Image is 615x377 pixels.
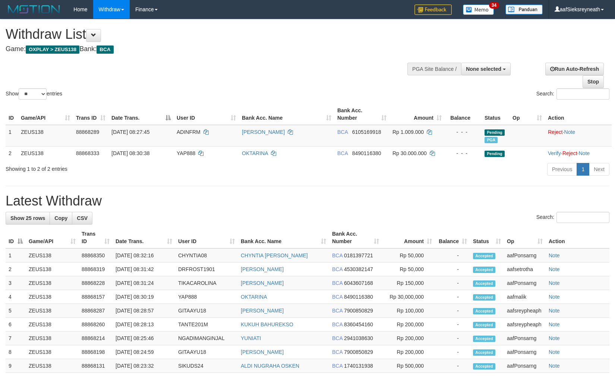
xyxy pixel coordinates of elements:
[175,227,238,248] th: User ID: activate to sort column ascending
[549,294,560,300] a: Note
[241,335,261,341] a: YUNIATI
[6,248,26,263] td: 1
[113,290,175,304] td: [DATE] 08:30:19
[26,318,79,332] td: ZEUS138
[332,308,343,314] span: BCA
[473,280,495,287] span: Accepted
[504,345,546,359] td: aafPonsarng
[50,212,72,224] a: Copy
[26,45,79,54] span: OXPLAY > ZEUS138
[77,215,88,221] span: CSV
[329,227,382,248] th: Bank Acc. Number: activate to sort column ascending
[435,332,470,345] td: -
[19,88,47,100] select: Showentries
[26,290,79,304] td: ZEUS138
[6,45,403,53] h4: Game: Bank:
[26,227,79,248] th: Game/API: activate to sort column ascending
[344,280,373,286] span: Copy 6043607168 to clipboard
[578,150,590,156] a: Note
[175,318,238,332] td: TANTE201M
[10,215,45,221] span: Show 25 rows
[113,332,175,345] td: [DATE] 08:25:46
[556,212,609,223] input: Search:
[79,318,113,332] td: 88868260
[549,349,560,355] a: Note
[26,304,79,318] td: ZEUS138
[463,4,494,15] img: Button%20Memo.svg
[242,150,268,156] a: OKTARINA
[337,150,348,156] span: BCA
[54,215,67,221] span: Copy
[485,137,498,143] span: Marked by aaftanly
[332,280,343,286] span: BCA
[332,252,343,258] span: BCA
[549,335,560,341] a: Note
[504,276,546,290] td: aafPonsarng
[382,332,435,345] td: Rp 200,000
[6,27,403,42] h1: Withdraw List
[382,359,435,373] td: Rp 500,000
[435,276,470,290] td: -
[175,276,238,290] td: TIKACAROLINA
[6,263,26,276] td: 2
[448,150,479,157] div: - - -
[435,263,470,276] td: -
[241,280,284,286] a: [PERSON_NAME]
[489,2,499,9] span: 34
[382,248,435,263] td: Rp 50,000
[583,75,604,88] a: Stop
[174,104,239,125] th: User ID: activate to sort column ascending
[435,290,470,304] td: -
[548,129,563,135] a: Reject
[79,332,113,345] td: 88868214
[177,150,195,156] span: YAP888
[504,263,546,276] td: aafsetrotha
[6,345,26,359] td: 8
[6,146,18,160] td: 2
[113,276,175,290] td: [DATE] 08:31:24
[175,345,238,359] td: GITAAYU18
[6,276,26,290] td: 3
[111,150,149,156] span: [DATE] 08:30:38
[79,263,113,276] td: 88868319
[239,104,334,125] th: Bank Acc. Name: activate to sort column ascending
[435,304,470,318] td: -
[589,163,609,176] a: Next
[352,129,381,135] span: Copy 6105169918 to clipboard
[6,4,62,15] img: MOTION_logo.png
[414,4,452,15] img: Feedback.jpg
[473,349,495,356] span: Accepted
[337,129,348,135] span: BCA
[18,125,73,147] td: ZEUS138
[6,212,50,224] a: Show 25 rows
[549,308,560,314] a: Note
[435,345,470,359] td: -
[26,332,79,345] td: ZEUS138
[352,150,381,156] span: Copy 8490116380 to clipboard
[466,66,501,72] span: None selected
[241,321,293,327] a: KUKUH BAHUREKSO
[79,248,113,263] td: 88868350
[470,227,504,248] th: Status: activate to sort column ascending
[26,359,79,373] td: ZEUS138
[332,321,343,327] span: BCA
[26,248,79,263] td: ZEUS138
[504,227,546,248] th: Op: activate to sort column ascending
[111,129,149,135] span: [DATE] 08:27:45
[382,345,435,359] td: Rp 200,000
[473,294,495,301] span: Accepted
[113,345,175,359] td: [DATE] 08:24:59
[504,248,546,263] td: aafPonsarng
[461,63,511,75] button: None selected
[382,290,435,304] td: Rp 30,000,000
[79,359,113,373] td: 88868131
[435,318,470,332] td: -
[175,290,238,304] td: YAP888
[332,266,343,272] span: BCA
[545,63,604,75] a: Run Auto-Refresh
[435,359,470,373] td: -
[175,332,238,345] td: NGADIMANGINJAL
[548,150,561,156] a: Verify
[113,318,175,332] td: [DATE] 08:28:13
[504,359,546,373] td: aafPonsarng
